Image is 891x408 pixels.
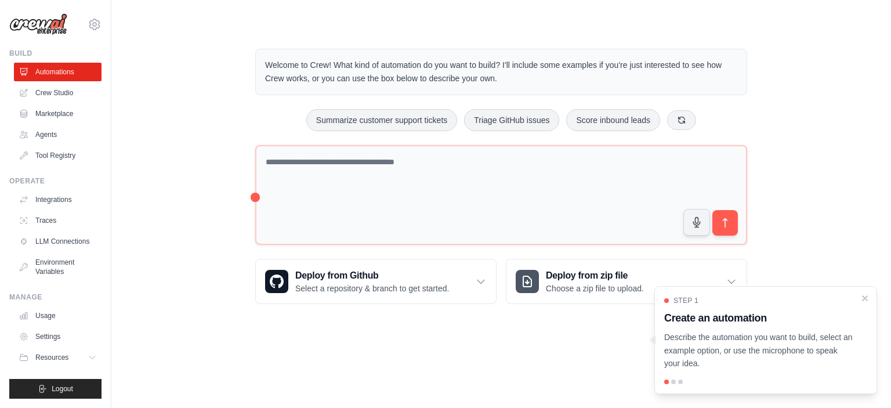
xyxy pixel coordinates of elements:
a: Tool Registry [14,146,102,165]
a: Marketplace [14,104,102,123]
button: Resources [14,348,102,367]
a: Environment Variables [14,253,102,281]
h3: Create an automation [664,310,853,326]
span: Logout [52,384,73,393]
h3: Deploy from zip file [546,269,644,283]
div: Operate [9,176,102,186]
span: Resources [35,353,68,362]
p: Welcome to Crew! What kind of automation do you want to build? I'll include some examples if you'... [265,59,737,85]
a: Automations [14,63,102,81]
img: Logo [9,13,67,35]
a: Usage [14,306,102,325]
button: Summarize customer support tickets [306,109,457,131]
button: Logout [9,379,102,399]
p: Describe the automation you want to build, select an example option, or use the microphone to spe... [664,331,853,370]
a: Agents [14,125,102,144]
a: Crew Studio [14,84,102,102]
p: Select a repository & branch to get started. [295,283,449,294]
p: Choose a zip file to upload. [546,283,644,294]
div: Manage [9,293,102,302]
a: LLM Connections [14,232,102,251]
div: Build [9,49,102,58]
span: Step 1 [673,296,698,305]
button: Triage GitHub issues [464,109,559,131]
h3: Deploy from Github [295,269,449,283]
a: Integrations [14,190,102,209]
a: Settings [14,327,102,346]
button: Close walkthrough [860,294,870,303]
button: Score inbound leads [566,109,660,131]
a: Traces [14,211,102,230]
